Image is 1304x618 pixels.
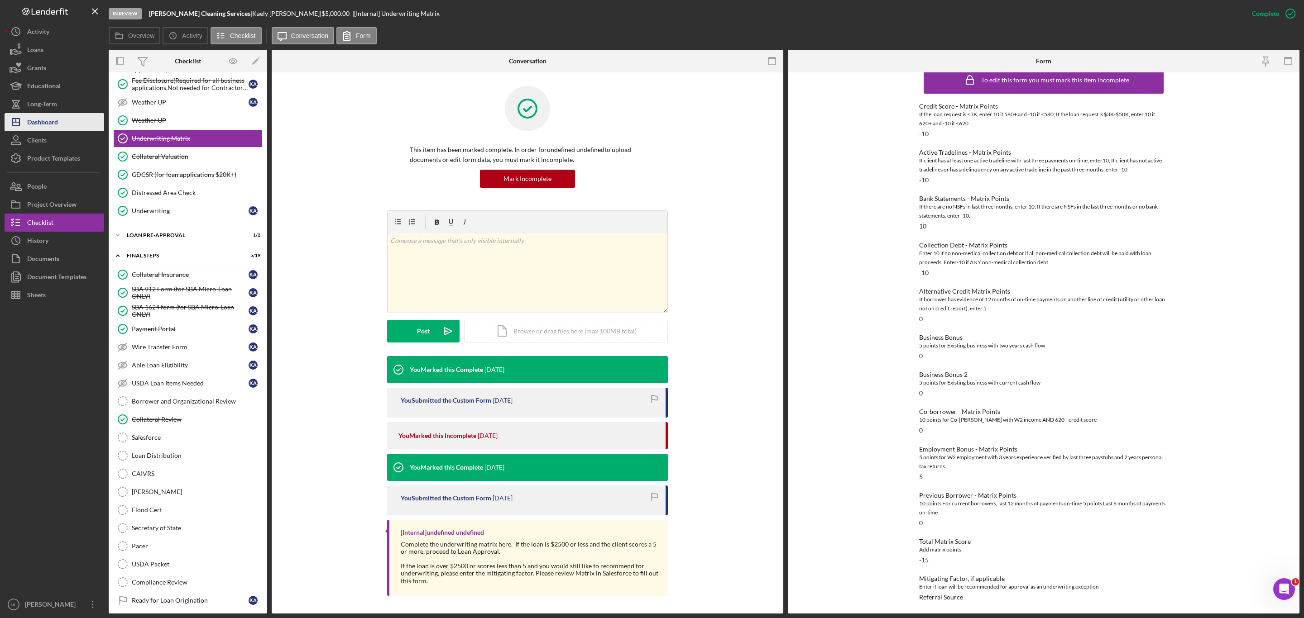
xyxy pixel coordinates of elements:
button: Grants [5,59,104,77]
div: K A [249,361,258,370]
div: Conversation [509,57,547,65]
div: Add matrix points [919,545,1168,554]
div: K A [249,98,258,107]
button: Overview [109,27,160,44]
a: Collateral Review [113,410,263,428]
div: K A [249,324,258,333]
div: Business Bonus 2 [919,371,1168,378]
button: Dashboard [5,113,104,131]
div: Kaely [PERSON_NAME] | [252,10,321,17]
div: FINAL STEPS [127,253,238,258]
div: You Submitted the Custom Form [401,397,491,404]
div: Complete the underwriting matrix here. If the loan is $2500 or less and the client scores a 5 or ... [401,541,659,555]
a: CAIVRS [113,465,263,483]
div: Project Overview [27,195,77,216]
label: Form [356,32,371,39]
div: Long-Term [27,95,57,115]
div: Enter 10 if no non-medical collection debt or if all non-medical collection debt will be paid wit... [919,249,1168,267]
a: Compliance Review [113,573,263,591]
a: People [5,177,104,195]
button: Document Templates [5,268,104,286]
div: CAIVRS [132,470,262,477]
div: Collateral Review [132,416,262,423]
div: Borrower and Organizational Review [132,398,262,405]
div: -10 [919,269,929,276]
a: USDA Loan Items NeededKA [113,374,263,392]
div: You Marked this Complete [410,464,483,471]
time: 2025-08-05 19:38 [478,432,498,439]
a: Educational [5,77,104,95]
div: Checklist [27,214,53,234]
div: Secretary of State [132,524,262,532]
div: You Marked this Complete [410,366,483,373]
div: Mitigating Factor, if applicable [919,575,1168,582]
div: Co-borrower - Matrix Points [919,408,1168,415]
div: Underwriting Matrix [132,135,262,142]
div: -10 [919,176,929,184]
div: Form [1036,57,1051,65]
a: Salesforce [113,428,263,447]
div: Documents [27,250,59,270]
a: Wire Transfer FormKA [113,338,263,356]
div: Fee Disclosure(Required for all business applications,Not needed for Contractor loans) [132,77,249,91]
div: K A [249,80,258,89]
a: Underwriting Matrix [113,129,263,147]
a: GDCSR (for loan applications $20K+) [113,166,263,184]
a: Loan Distribution [113,447,263,465]
button: Checklist [5,214,104,232]
div: You Marked this Incomplete [398,432,476,439]
div: Alternative Credit Matrix Points [919,288,1168,295]
a: USDA Packet [113,555,263,573]
time: 2025-07-24 16:23 [484,464,504,471]
div: USDA Packet [132,561,262,568]
a: Sheets [5,286,104,304]
div: If the loan is over $2500 or scores less than 5 and you would still like to recommend for underwr... [401,562,659,584]
a: Collateral InsuranceKA [113,266,263,284]
div: Business Bonus [919,334,1168,341]
a: SBA 912 Form (for SBA Micro-Loan ONLY)KA [113,284,263,302]
div: History [27,232,48,252]
a: Activity [5,23,104,41]
div: K A [249,306,258,315]
div: Weather UP [132,99,249,106]
a: Ready for Loan OriginationKA [113,591,263,609]
span: 1 [1292,578,1299,585]
a: Product Templates [5,149,104,167]
div: Mark Incomplete [503,170,551,188]
div: If client has at least one active tradeline with last three payments on-time, enter10; If client ... [919,156,1168,174]
iframe: Intercom live chat [1273,578,1295,600]
div: Collateral Valuation [132,153,262,160]
div: $5,000.00 [321,10,352,17]
button: Activity [163,27,208,44]
div: Educational [27,77,61,97]
button: Clients [5,131,104,149]
div: K A [249,206,258,215]
div: 0 [919,315,923,323]
div: [PERSON_NAME] [23,595,81,616]
div: 0 [919,352,923,360]
div: People [27,177,47,198]
div: -15 [919,556,929,564]
button: Documents [5,250,104,268]
a: Payment PortalKA [113,320,263,338]
div: Pacer [132,542,262,550]
a: Flood Cert [113,501,263,519]
div: Previous Borrower - Matrix Points [919,492,1168,499]
button: NL[PERSON_NAME] [5,595,104,613]
div: USDA Loan Items Needed [132,380,249,387]
div: 5 points for Existing business with current cash flow [919,378,1168,387]
time: 2025-08-05 19:38 [493,397,513,404]
p: This item has been marked complete. In order for undefined undefined to upload documents or edit ... [410,145,645,165]
button: Complete [1243,5,1299,23]
div: SBA 912 Form (for SBA Micro-Loan ONLY) [132,285,249,300]
div: GDCSR (for loan applications $20K+) [132,171,262,178]
div: Employment Bonus - Matrix Points [919,446,1168,453]
div: | [149,10,252,17]
a: UnderwritingKA [113,202,263,220]
a: [PERSON_NAME] [113,483,263,501]
div: Complete [1252,5,1279,23]
div: SBA 1624 form (for SBA Micro-Loan ONLY) [132,304,249,318]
